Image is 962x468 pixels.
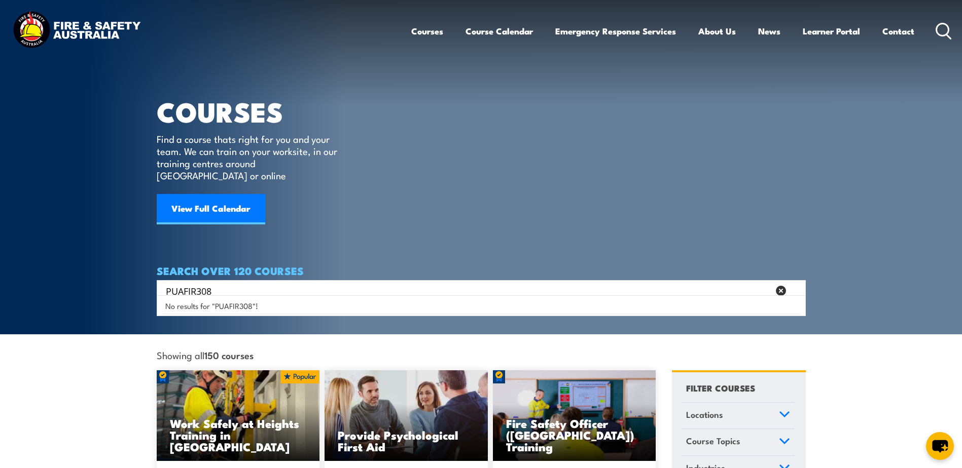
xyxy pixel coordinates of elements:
[803,18,860,45] a: Learner Portal
[157,370,320,461] img: Work Safely at Heights Training (1)
[466,18,533,45] a: Course Calendar
[168,284,771,298] form: Search form
[411,18,443,45] a: Courses
[926,432,954,460] button: chat-button
[788,284,802,298] button: Search magnifier button
[698,18,736,45] a: About Us
[686,381,755,395] h4: FILTER COURSES
[882,18,914,45] a: Contact
[157,99,352,123] h1: COURSES
[165,301,258,310] span: No results for "PUAFIR308"!
[506,417,643,452] h3: Fire Safety Officer ([GEOGRAPHIC_DATA]) Training
[325,370,488,461] img: Mental Health First Aid Training Course from Fire & Safety Australia
[686,408,723,421] span: Locations
[157,265,806,276] h4: SEARCH OVER 120 COURSES
[157,370,320,461] a: Work Safely at Heights Training in [GEOGRAPHIC_DATA]
[338,429,475,452] h3: Provide Psychological First Aid
[682,429,795,455] a: Course Topics
[325,370,488,461] a: Provide Psychological First Aid
[157,349,254,360] span: Showing all
[682,403,795,429] a: Locations
[555,18,676,45] a: Emergency Response Services
[170,417,307,452] h3: Work Safely at Heights Training in [GEOGRAPHIC_DATA]
[157,194,265,224] a: View Full Calendar
[157,133,342,181] p: Find a course thats right for you and your team. We can train on your worksite, in our training c...
[493,370,656,461] img: Fire Safety Advisor
[758,18,780,45] a: News
[166,283,769,298] input: Search input
[204,348,254,362] strong: 150 courses
[686,434,740,448] span: Course Topics
[493,370,656,461] a: Fire Safety Officer ([GEOGRAPHIC_DATA]) Training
